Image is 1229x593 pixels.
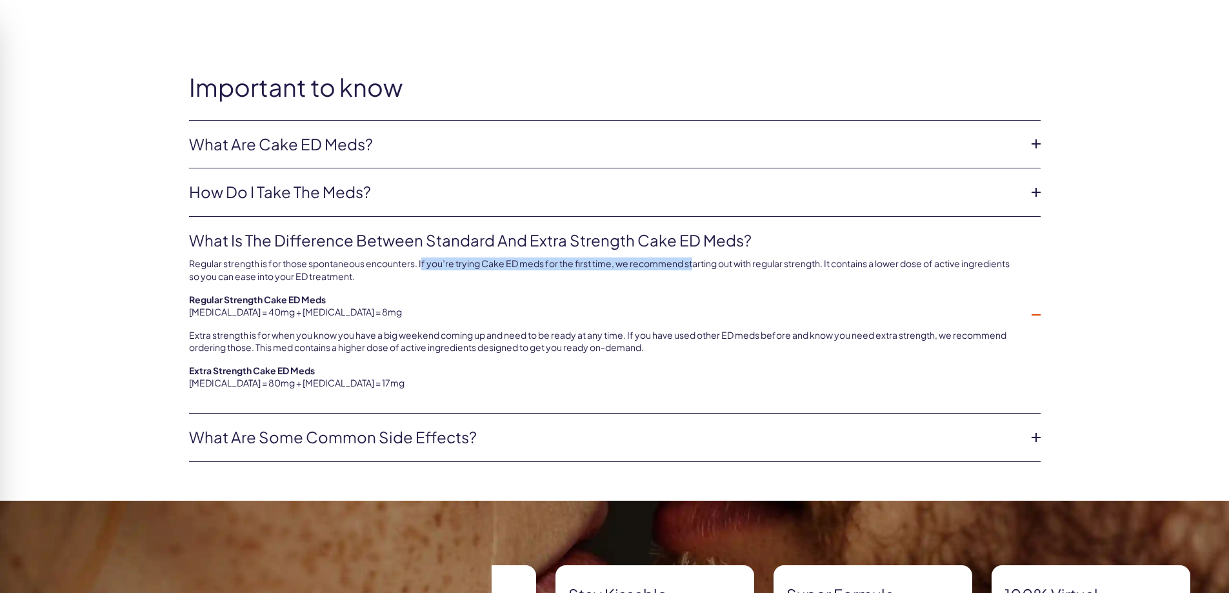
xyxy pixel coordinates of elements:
[189,294,1020,319] p: [MEDICAL_DATA] = 40mg + [MEDICAL_DATA] = 8mg
[189,74,1041,101] h2: Important to know
[189,230,1020,252] a: What is the difference between Standard and Extra Strength Cake ED meds?
[189,427,1020,448] a: What are some common side effects?
[189,365,315,376] b: Extra Strength Cake ED Meds
[189,257,1020,283] p: Regular strength is for those spontaneous encounters. If you’re trying Cake ED meds for the first...
[189,294,326,305] b: Regular Strength Cake ED Meds
[189,134,1020,156] a: What are Cake ED Meds?
[189,365,1020,390] p: [MEDICAL_DATA] = 80mg + [MEDICAL_DATA] = 17mg
[189,181,1020,203] a: How do I take the meds?
[189,329,1020,354] p: Extra strength is for when you know you have a big weekend coming up and need to be ready at any ...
